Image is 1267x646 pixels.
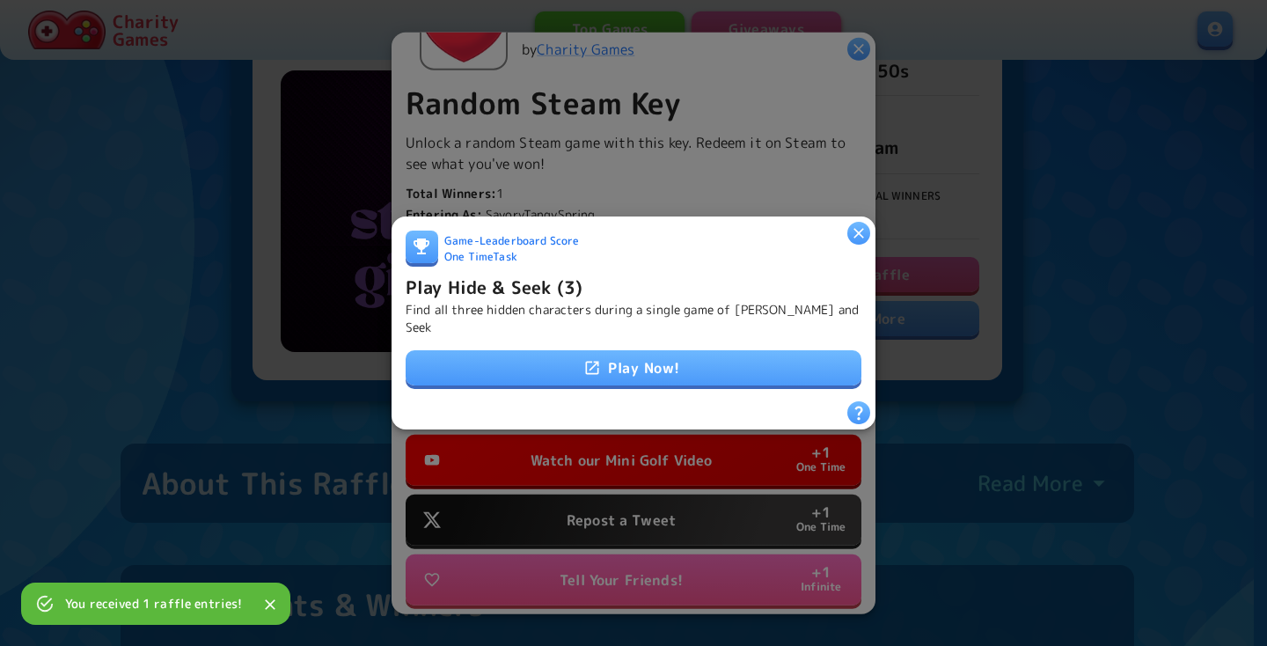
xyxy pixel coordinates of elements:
h6: Play Hide & Seek (3) [406,273,582,301]
div: You received 1 raffle entries! [65,588,243,620]
p: Find all three hidden characters during a single game of [PERSON_NAME] and Seek [406,301,861,336]
span: One Time Task [444,249,517,266]
button: Close [257,591,283,618]
span: Game - Leaderboard Score [444,233,579,250]
a: Play Now! [406,350,861,385]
